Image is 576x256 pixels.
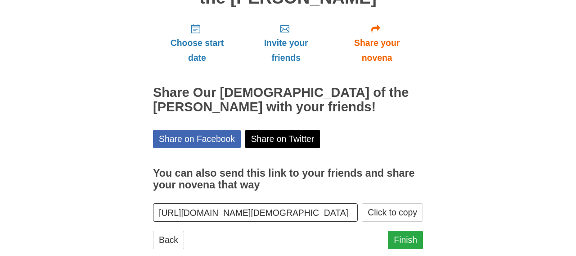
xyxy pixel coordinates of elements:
[241,16,331,70] a: Invite your friends
[153,16,241,70] a: Choose start date
[250,36,322,65] span: Invite your friends
[162,36,232,65] span: Choose start date
[153,86,423,114] h2: Share Our [DEMOGRAPHIC_DATA] of the [PERSON_NAME] with your friends!
[388,231,423,249] a: Finish
[245,130,320,148] a: Share on Twitter
[340,36,414,65] span: Share your novena
[153,130,241,148] a: Share on Facebook
[331,16,423,70] a: Share your novena
[153,168,423,191] h3: You can also send this link to your friends and share your novena that way
[153,231,184,249] a: Back
[362,203,423,222] button: Click to copy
